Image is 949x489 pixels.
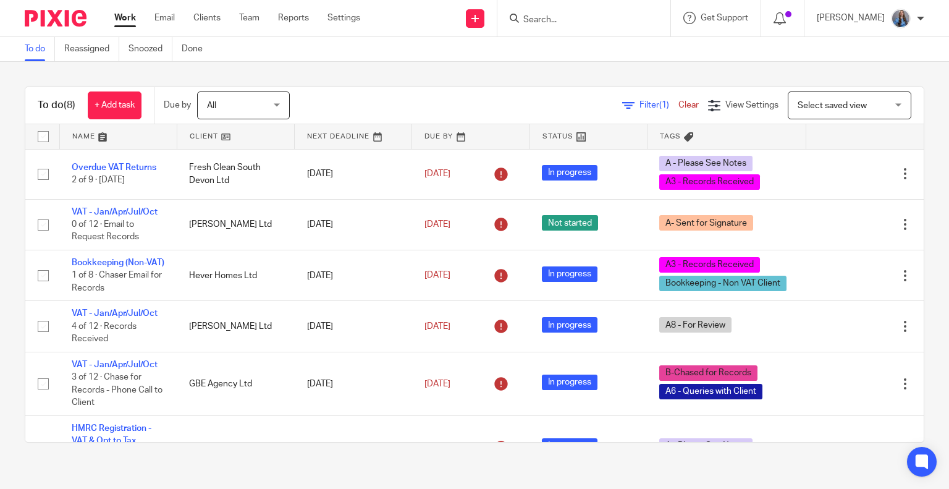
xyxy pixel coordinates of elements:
[72,271,162,293] span: 1 of 8 · Chaser Email for Records
[129,37,172,61] a: Snoozed
[72,176,125,185] span: 2 of 9 · [DATE]
[72,309,158,318] a: VAT - Jan/Apr/Jul/Oct
[72,258,164,267] a: Bookkeeping (Non-VAT)
[154,12,175,24] a: Email
[72,360,158,369] a: VAT - Jan/Apr/Jul/Oct
[239,12,259,24] a: Team
[798,101,867,110] span: Select saved view
[72,322,137,344] span: 4 of 12 · Records Received
[542,438,597,454] span: In progress
[72,163,156,172] a: Overdue VAT Returns
[164,99,191,111] p: Due by
[177,301,294,352] td: [PERSON_NAME] Ltd
[177,199,294,250] td: [PERSON_NAME] Ltd
[542,165,597,181] span: In progress
[424,271,450,280] span: [DATE]
[701,14,748,22] span: Get Support
[193,12,221,24] a: Clients
[295,352,412,415] td: [DATE]
[522,15,633,26] input: Search
[659,384,762,399] span: A6 - Queries with Client
[278,12,309,24] a: Reports
[177,352,294,415] td: GBE Agency Ltd
[424,169,450,178] span: [DATE]
[659,257,760,273] span: A3 - Records Received
[295,199,412,250] td: [DATE]
[177,250,294,300] td: Hever Homes Ltd
[327,12,360,24] a: Settings
[678,101,699,109] a: Clear
[72,373,162,407] span: 3 of 12 · Chase for Records - Phone Call to Client
[64,37,119,61] a: Reassigned
[659,174,760,190] span: A3 - Records Received
[72,208,158,216] a: VAT - Jan/Apr/Jul/Oct
[660,133,681,140] span: Tags
[72,424,151,445] a: HMRC Registration - VAT & Opt to Tax
[182,37,212,61] a: Done
[25,37,55,61] a: To do
[542,317,597,333] span: In progress
[25,10,86,27] img: Pixie
[659,156,753,171] span: A - Please See Notes
[659,101,669,109] span: (1)
[424,220,450,229] span: [DATE]
[725,101,778,109] span: View Settings
[659,438,753,454] span: A - Please See Notes
[64,100,75,110] span: (8)
[817,12,885,24] p: [PERSON_NAME]
[542,266,597,282] span: In progress
[177,415,294,479] td: People's Parkfield Cic
[72,220,139,242] span: 0 of 12 · Email to Request Records
[295,149,412,199] td: [DATE]
[88,91,141,119] a: + Add task
[659,276,787,291] span: Bookkeeping - Non VAT Client
[114,12,136,24] a: Work
[177,149,294,199] td: Fresh Clean South Devon Ltd
[207,101,216,110] span: All
[639,101,678,109] span: Filter
[38,99,75,112] h1: To do
[891,9,911,28] img: Amanda-scaled.jpg
[424,322,450,331] span: [DATE]
[659,215,753,231] span: A- Sent for Signature
[295,301,412,352] td: [DATE]
[295,415,412,479] td: [DATE]
[424,380,450,388] span: [DATE]
[295,250,412,300] td: [DATE]
[542,215,598,231] span: Not started
[542,375,597,390] span: In progress
[659,365,757,381] span: B-Chased for Records
[659,317,732,333] span: A8 - For Review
